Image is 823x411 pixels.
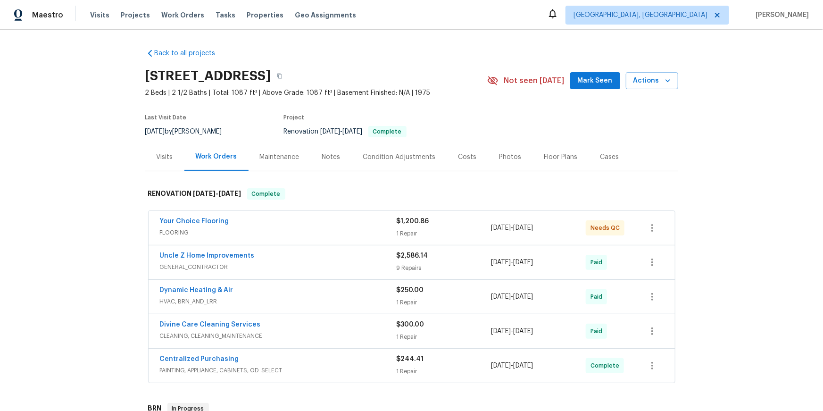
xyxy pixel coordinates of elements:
span: Geo Assignments [295,10,356,20]
span: FLOORING [160,228,397,237]
span: GENERAL_CONTRACTOR [160,262,397,272]
span: [DATE] [513,294,533,300]
a: Divine Care Cleaning Services [160,321,261,328]
span: [DATE] [513,362,533,369]
span: [PERSON_NAME] [752,10,809,20]
span: - [193,190,241,197]
span: Paid [590,327,606,336]
span: CLEANING, CLEANING_MAINTENANCE [160,331,397,341]
span: $250.00 [397,287,424,294]
span: HVAC, BRN_AND_LRR [160,297,397,306]
span: Tasks [216,12,235,18]
span: 2 Beds | 2 1/2 Baths | Total: 1087 ft² | Above Grade: 1087 ft² | Basement Finished: N/A | 1975 [145,88,487,98]
div: Condition Adjustments [363,152,436,162]
a: Back to all projects [145,49,236,58]
span: Projects [121,10,150,20]
div: 1 Repair [397,332,491,342]
a: Dynamic Heating & Air [160,287,233,294]
span: Not seen [DATE] [504,76,565,85]
div: Floor Plans [544,152,578,162]
div: 1 Repair [397,298,491,307]
span: Complete [369,129,406,134]
span: Mark Seen [578,75,613,87]
span: [DATE] [321,128,341,135]
div: Costs [458,152,477,162]
span: $1,200.86 [397,218,429,225]
span: $2,586.14 [397,252,428,259]
h2: [STREET_ADDRESS] [145,71,271,81]
span: Paid [590,258,606,267]
div: 1 Repair [397,367,491,376]
div: 9 Repairs [397,263,491,273]
span: Actions [633,75,671,87]
span: [DATE] [491,225,511,231]
span: Maestro [32,10,63,20]
span: Properties [247,10,283,20]
span: - [491,258,533,267]
span: Visits [90,10,109,20]
span: - [321,128,363,135]
span: - [491,327,533,336]
span: [DATE] [491,362,511,369]
button: Actions [626,72,678,90]
h6: RENOVATION [148,188,241,200]
span: Paid [590,292,606,302]
button: Mark Seen [570,72,620,90]
span: [DATE] [491,328,511,335]
button: Copy Address [271,67,288,84]
span: Needs QC [590,223,623,233]
a: Your Choice Flooring [160,218,229,225]
div: Visits [157,152,173,162]
span: [DATE] [491,259,511,266]
span: [DATE] [343,128,363,135]
div: 1 Repair [397,229,491,238]
a: Centralized Purchasing [160,356,239,362]
span: [DATE] [491,294,511,300]
div: Cases [600,152,619,162]
div: Notes [322,152,341,162]
div: RENOVATION [DATE]-[DATE]Complete [145,179,678,209]
span: - [491,361,533,370]
span: Project [284,115,305,120]
span: Last Visit Date [145,115,187,120]
span: - [491,292,533,302]
span: [GEOGRAPHIC_DATA], [GEOGRAPHIC_DATA] [574,10,707,20]
div: Work Orders [196,152,237,161]
span: [DATE] [513,328,533,335]
span: [DATE] [219,190,241,197]
span: $300.00 [397,321,424,328]
span: Complete [590,361,623,370]
span: Complete [248,189,284,199]
span: [DATE] [145,128,165,135]
span: [DATE] [513,259,533,266]
span: [DATE] [193,190,216,197]
div: by [PERSON_NAME] [145,126,233,137]
span: Renovation [284,128,407,135]
span: Work Orders [161,10,204,20]
div: Maintenance [260,152,299,162]
div: Photos [499,152,522,162]
a: Uncle Z Home Improvements [160,252,255,259]
span: [DATE] [513,225,533,231]
span: PAINTING, APPLIANCE, CABINETS, OD_SELECT [160,366,397,375]
span: $244.41 [397,356,424,362]
span: - [491,223,533,233]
